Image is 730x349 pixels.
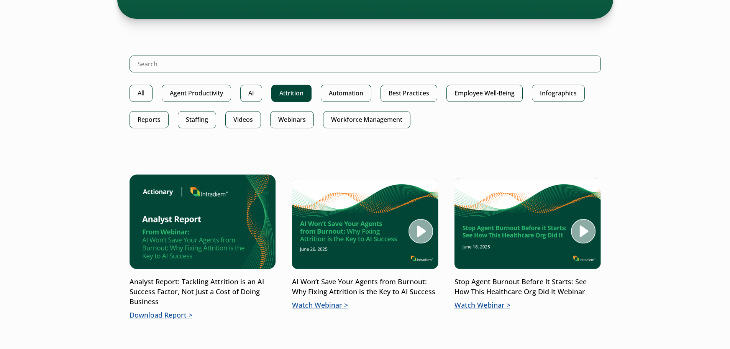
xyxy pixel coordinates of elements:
[381,85,437,102] a: Best Practices
[454,300,601,310] p: Watch Webinar
[240,85,262,102] a: AI
[225,111,261,128] a: Videos
[292,277,438,297] p: AI Won’t Save Your Agents from Burnout: Why Fixing Attrition is the Key to AI Success
[178,111,216,128] a: Staffing
[130,85,153,102] a: All
[270,111,314,128] a: Webinars
[130,56,601,85] form: Search Intradiem
[130,174,276,320] a: Analyst Report: Tackling Attrition is an AI Success Factor, Not Just a Cost of Doing BusinessDown...
[321,85,371,102] a: Automation
[130,111,169,128] a: Reports
[130,310,276,320] p: Download Report
[454,277,601,297] p: Stop Agent Burnout Before It Starts: See How This Healthcare Org Did It Webinar
[454,174,601,310] a: Stop Agent Burnout Before It Starts: See How This Healthcare Org Did It WebinarWatch Webinar
[292,300,438,310] p: Watch Webinar
[162,85,231,102] a: Agent Productivity
[532,85,585,102] a: Infographics
[271,85,312,102] a: Attrition
[446,85,523,102] a: Employee Well-Being
[130,277,276,307] p: Analyst Report: Tackling Attrition is an AI Success Factor, Not Just a Cost of Doing Business
[130,56,601,72] input: Search
[323,111,410,128] a: Workforce Management
[292,174,438,310] a: AI Won’t Save Your Agents from Burnout: Why Fixing Attrition is the Key to AI SuccessWatch Webinar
